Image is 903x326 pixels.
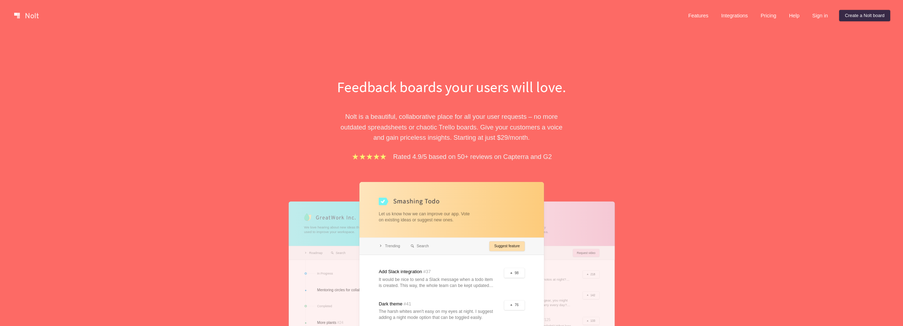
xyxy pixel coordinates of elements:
a: Create a Nolt board [839,10,890,21]
p: Rated 4.9/5 based on 50+ reviews on Capterra and G2 [393,151,552,162]
a: Pricing [755,10,782,21]
img: stars.b067e34983.png [351,153,387,161]
a: Sign in [806,10,833,21]
p: Nolt is a beautiful, collaborative place for all your user requests – no more outdated spreadshee... [329,111,574,143]
h1: Feedback boards your users will love. [329,77,574,97]
a: Integrations [715,10,753,21]
a: Features [683,10,714,21]
a: Help [783,10,805,21]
